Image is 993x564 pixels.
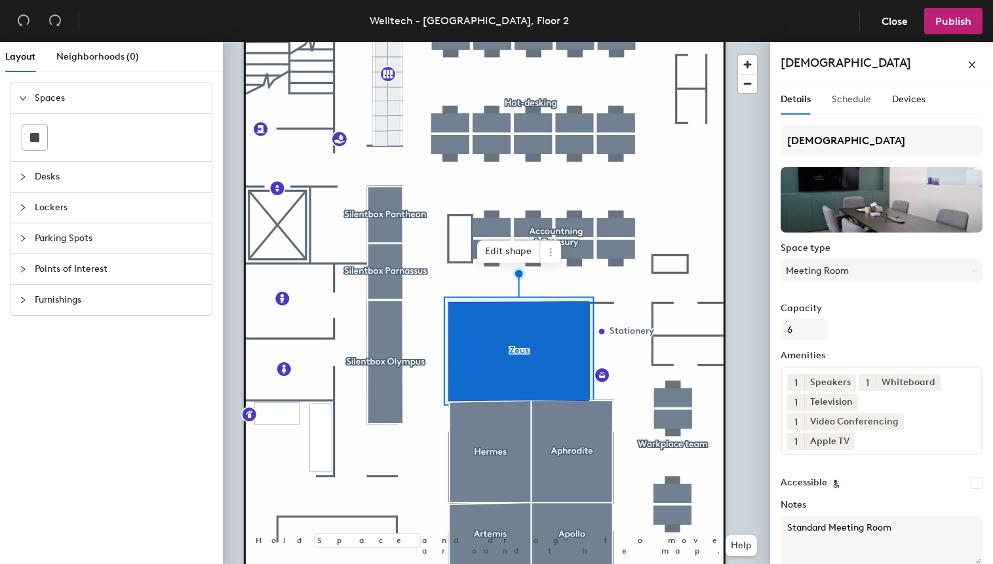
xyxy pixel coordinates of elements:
button: 1 [787,374,804,391]
span: Publish [935,15,971,28]
div: Video Conferencing [804,413,904,430]
span: Lockers [35,193,204,223]
img: The space named Zeus [781,167,983,233]
button: Help [726,535,757,556]
span: collapsed [19,173,27,181]
button: Meeting Room [781,259,983,282]
button: Publish [924,8,983,34]
span: Schedule [832,94,871,105]
span: close [967,60,977,69]
span: 1 [794,415,798,429]
button: 1 [787,394,804,411]
span: collapsed [19,296,27,304]
label: Amenities [781,350,983,361]
div: Apple TV [804,433,855,450]
span: collapsed [19,265,27,273]
span: undo [17,14,30,27]
span: Parking Spots [35,223,204,254]
span: 1 [794,435,798,449]
span: collapsed [19,235,27,242]
h4: [DEMOGRAPHIC_DATA] [781,54,911,71]
label: Capacity [781,303,983,314]
button: Close [870,8,919,34]
div: Television [804,394,858,411]
span: collapsed [19,204,27,212]
span: Furnishings [35,285,204,315]
span: Layout [5,51,35,62]
span: Close [882,15,908,28]
span: expanded [19,94,27,102]
button: 1 [787,433,804,450]
span: 1 [794,376,798,390]
div: Speakers [804,374,856,391]
span: Spaces [35,83,204,113]
span: Points of Interest [35,254,204,284]
span: 1 [866,376,869,390]
button: 1 [859,374,876,391]
label: Accessible [781,478,827,488]
span: 1 [794,396,798,409]
span: Edit shape [477,240,540,263]
span: Neighborhoods (0) [56,51,139,62]
span: Desks [35,162,204,192]
div: Welltech - [GEOGRAPHIC_DATA], Floor 2 [370,12,569,29]
button: 1 [787,413,804,430]
span: Details [781,94,811,105]
label: Notes [781,500,983,510]
label: Space type [781,243,983,254]
button: Undo (⌘ + Z) [10,8,37,34]
button: Redo (⌘ + ⇧ + Z) [42,8,68,34]
div: Whiteboard [876,374,941,391]
span: Devices [892,94,925,105]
